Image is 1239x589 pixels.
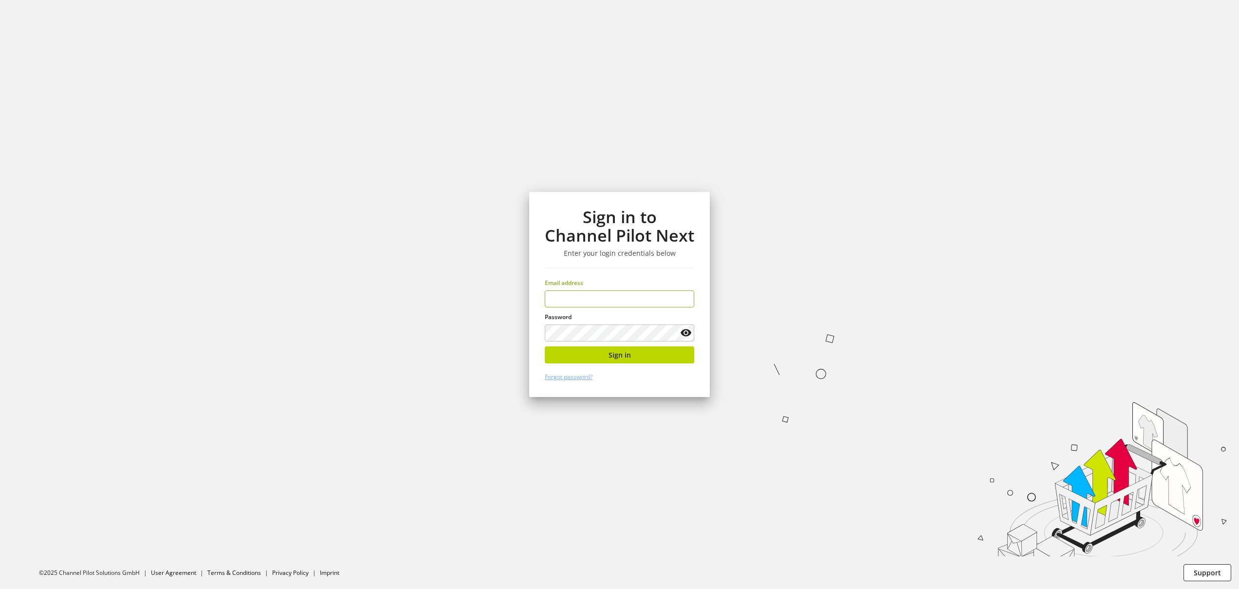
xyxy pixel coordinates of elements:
[545,208,694,245] h1: Sign in to Channel Pilot Next
[1184,564,1231,581] button: Support
[545,346,694,363] button: Sign in
[545,249,694,258] h3: Enter your login credentials below
[1194,568,1221,578] span: Support
[151,569,196,577] a: User Agreement
[207,569,261,577] a: Terms & Conditions
[320,569,339,577] a: Imprint
[39,569,151,577] li: ©2025 Channel Pilot Solutions GmbH
[609,350,631,360] span: Sign in
[545,313,572,321] span: Password
[272,569,309,577] a: Privacy Policy
[545,279,583,287] span: Email address
[545,373,592,381] a: Forgot password?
